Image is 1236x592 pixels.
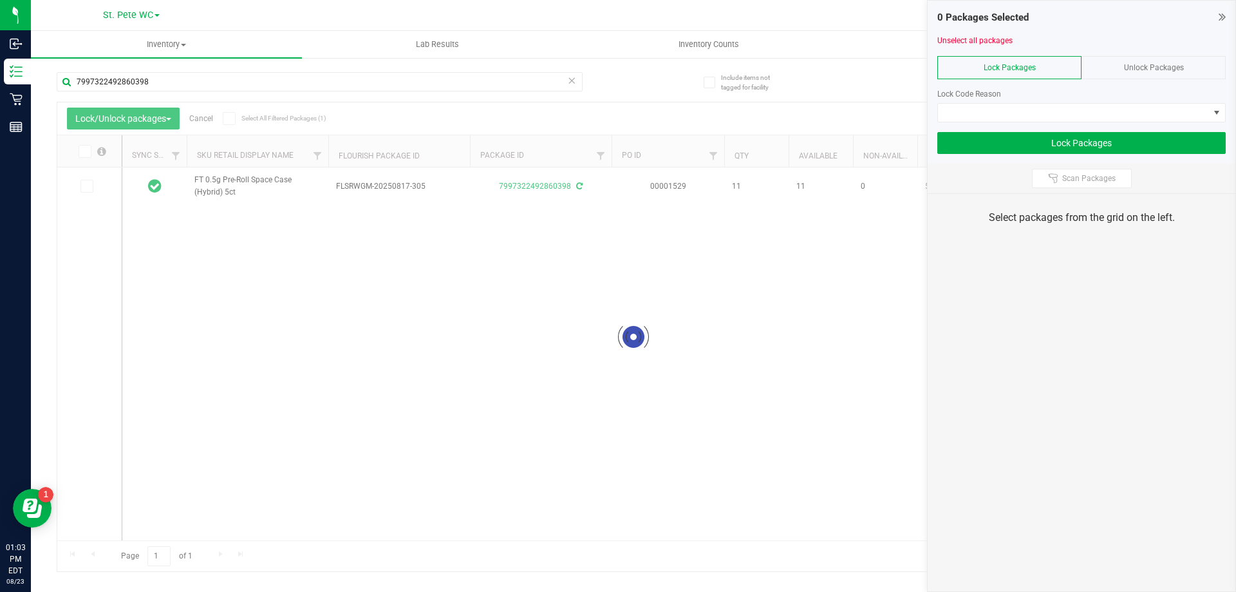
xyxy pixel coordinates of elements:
span: Lock Packages [984,63,1036,72]
button: Scan Packages [1032,169,1132,188]
p: 01:03 PM EDT [6,542,25,577]
span: Inventory Counts [661,39,756,50]
span: Scan Packages [1062,173,1116,184]
span: Clear [567,72,576,89]
span: Unlock Packages [1124,63,1184,72]
iframe: Resource center unread badge [38,487,53,502]
a: Inventory Counts [573,31,844,58]
a: Lab Results [302,31,573,58]
inline-svg: Inventory [10,65,23,78]
span: Inventory [31,39,302,50]
span: Lock Code Reason [937,90,1001,99]
button: Lock Packages [937,132,1226,154]
a: Inventory [31,31,302,58]
div: Select packages from the grid on the left. [944,210,1219,225]
a: Unselect all packages [937,36,1013,45]
inline-svg: Reports [10,120,23,133]
span: Include items not tagged for facility [721,73,785,92]
inline-svg: Inbound [10,37,23,50]
input: Search Package ID, Item Name, SKU, Lot or Part Number... [57,72,583,91]
span: Lab Results [398,39,476,50]
iframe: Resource center [13,489,51,528]
span: St. Pete WC [103,10,153,21]
inline-svg: Retail [10,93,23,106]
p: 08/23 [6,577,25,586]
